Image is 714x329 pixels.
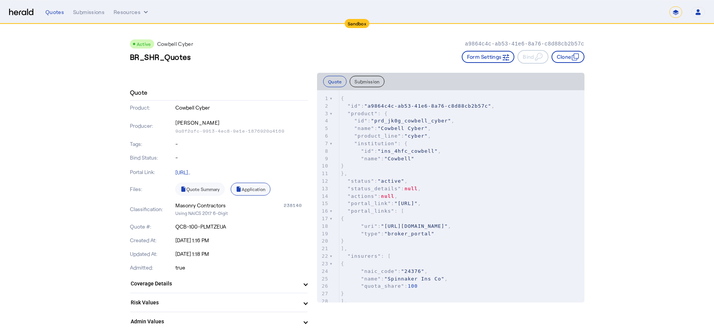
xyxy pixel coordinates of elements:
[317,162,330,170] div: 10
[384,276,445,282] span: "Spinnaker Ins Co"
[341,216,344,221] span: {
[401,268,425,274] span: "24376"
[341,201,421,206] span: : ,
[175,264,308,271] p: true
[317,132,330,140] div: 6
[384,231,434,237] span: "broker_portal"
[175,117,308,128] p: [PERSON_NAME]
[130,293,308,312] mat-expansion-panel-header: Risk Values
[317,117,330,125] div: 4
[317,252,330,260] div: 22
[348,253,381,259] span: "insurers"
[317,147,330,155] div: 8
[341,253,391,259] span: : [
[317,230,330,238] div: 19
[317,185,330,193] div: 13
[341,298,348,304] span: ],
[175,237,308,244] p: [DATE] 1:16 PM
[317,200,330,207] div: 15
[317,177,330,185] div: 12
[317,110,330,117] div: 3
[378,125,428,131] span: "Cowbell Cyber"
[361,223,378,229] span: "uri"
[348,111,378,116] span: "product"
[323,76,347,87] button: Quote
[317,90,584,302] herald-code-block: quote
[317,260,330,268] div: 23
[364,103,491,109] span: "a9864c4c-ab53-41e6-8a76-c8d88cb2b57c"
[317,215,330,222] div: 17
[341,148,441,154] span: : ,
[408,283,417,289] span: 100
[341,208,405,214] span: : [
[317,155,330,163] div: 9
[130,250,174,258] p: Updated At:
[317,140,330,147] div: 7
[130,140,174,148] p: Tags:
[114,8,150,16] button: Resources dropdown menu
[130,52,191,62] h3: BR_SHR_Quotes
[354,141,398,146] span: "institution"
[317,290,330,298] div: 27
[130,168,174,176] p: Portal Link:
[317,282,330,290] div: 26
[341,103,495,109] span: : ,
[317,125,330,132] div: 5
[341,118,455,124] span: : ,
[73,8,105,16] div: Submissions
[175,202,226,209] div: Masonry Contractors
[317,268,330,275] div: 24
[345,19,369,28] div: Sandbox
[130,88,148,97] h4: Quote
[130,274,308,293] mat-expansion-panel-header: Coverage Details
[361,148,374,154] span: "id"
[361,268,398,274] span: "naic_code"
[361,276,381,282] span: "name"
[317,170,330,177] div: 11
[175,140,308,148] p: -
[317,237,330,245] div: 20
[157,40,194,48] p: Cowbell Cyber
[371,118,451,124] span: "prd_jk0g_cowbell_cyber"
[341,141,408,146] span: : {
[361,156,381,161] span: "name"
[317,222,330,230] div: 18
[131,299,298,307] mat-panel-title: Risk Values
[405,133,428,139] span: "cyber"
[317,275,330,283] div: 25
[341,268,428,274] span: : ,
[175,154,308,161] p: -
[284,202,308,209] div: 238140
[348,178,375,184] span: "status"
[361,283,405,289] span: "quota_share"
[381,193,394,199] span: null
[130,185,174,193] p: Files:
[348,208,395,214] span: "portal_links"
[341,291,344,296] span: }
[341,171,348,176] span: },
[9,9,33,16] img: Herald Logo
[350,76,384,87] button: Submission
[175,104,308,111] p: Cowbell Cyber
[341,246,348,251] span: ],
[137,41,151,47] span: Active
[378,178,405,184] span: "active"
[317,95,330,102] div: 1
[552,51,584,63] button: Clone
[45,8,64,16] div: Quotes
[341,186,421,191] span: : ,
[175,223,308,230] p: QCB-100-PLMTZEUA
[341,261,344,266] span: {
[361,231,381,237] span: "type"
[175,183,225,196] a: Quote Summary
[348,186,401,191] span: "status_details"
[317,207,330,215] div: 16
[341,193,398,199] span: : ,
[130,122,174,130] p: Producer:
[341,133,431,139] span: : ,
[175,169,190,175] a: [URL]..
[341,223,451,229] span: : ,
[317,102,330,110] div: 2
[231,183,270,196] a: Application
[341,238,344,244] span: }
